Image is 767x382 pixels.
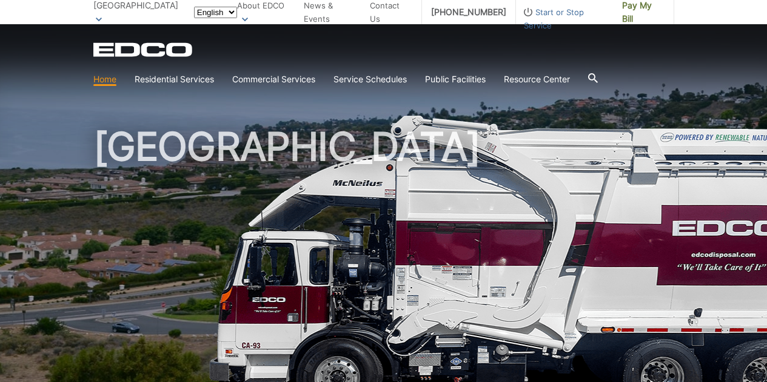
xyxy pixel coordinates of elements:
a: Commercial Services [232,73,315,86]
a: Home [93,73,116,86]
a: Service Schedules [333,73,407,86]
select: Select a language [194,7,237,18]
a: Resource Center [504,73,570,86]
a: Residential Services [135,73,214,86]
a: EDCD logo. Return to the homepage. [93,42,194,57]
a: Public Facilities [425,73,486,86]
